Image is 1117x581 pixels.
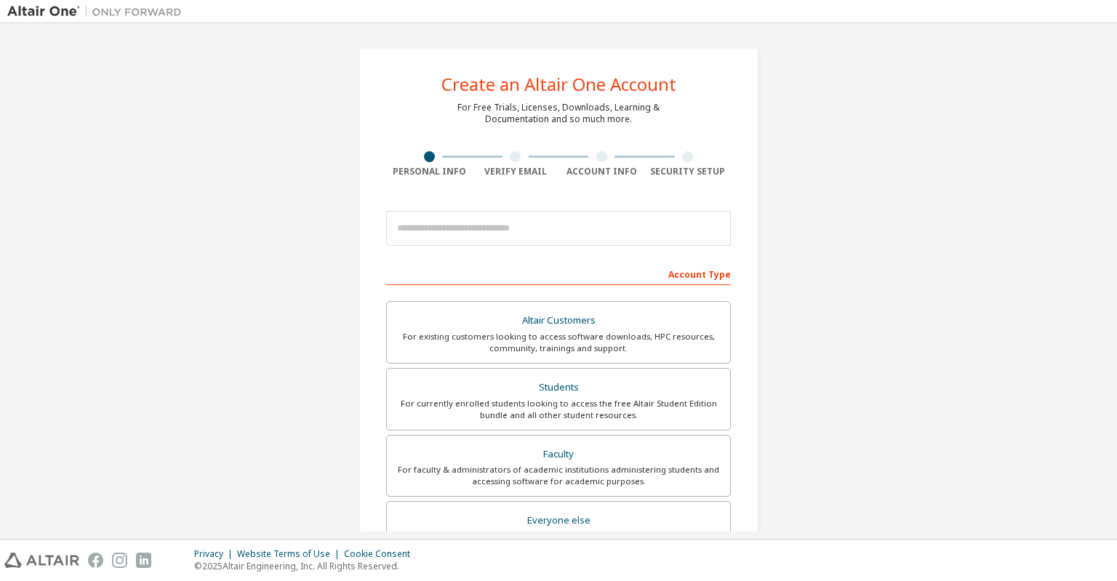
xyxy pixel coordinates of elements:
div: Cookie Consent [344,548,419,560]
div: Everyone else [396,510,721,531]
div: Security Setup [645,166,732,177]
div: Students [396,377,721,398]
div: Altair Customers [396,310,721,331]
div: Verify Email [473,166,559,177]
p: © 2025 Altair Engineering, Inc. All Rights Reserved. [194,560,419,572]
div: Faculty [396,444,721,465]
img: linkedin.svg [136,553,151,568]
div: Website Terms of Use [237,548,344,560]
img: Altair One [7,4,189,19]
div: Create an Altair One Account [441,76,676,93]
img: altair_logo.svg [4,553,79,568]
div: For currently enrolled students looking to access the free Altair Student Edition bundle and all ... [396,398,721,421]
div: Privacy [194,548,237,560]
div: Account Type [386,262,731,285]
div: For faculty & administrators of academic institutions administering students and accessing softwa... [396,464,721,487]
div: Personal Info [386,166,473,177]
div: For existing customers looking to access software downloads, HPC resources, community, trainings ... [396,331,721,354]
div: Account Info [558,166,645,177]
img: instagram.svg [112,553,127,568]
div: For Free Trials, Licenses, Downloads, Learning & Documentation and so much more. [457,102,660,125]
div: For individuals, businesses and everyone else looking to try Altair software and explore our prod... [396,531,721,554]
img: facebook.svg [88,553,103,568]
